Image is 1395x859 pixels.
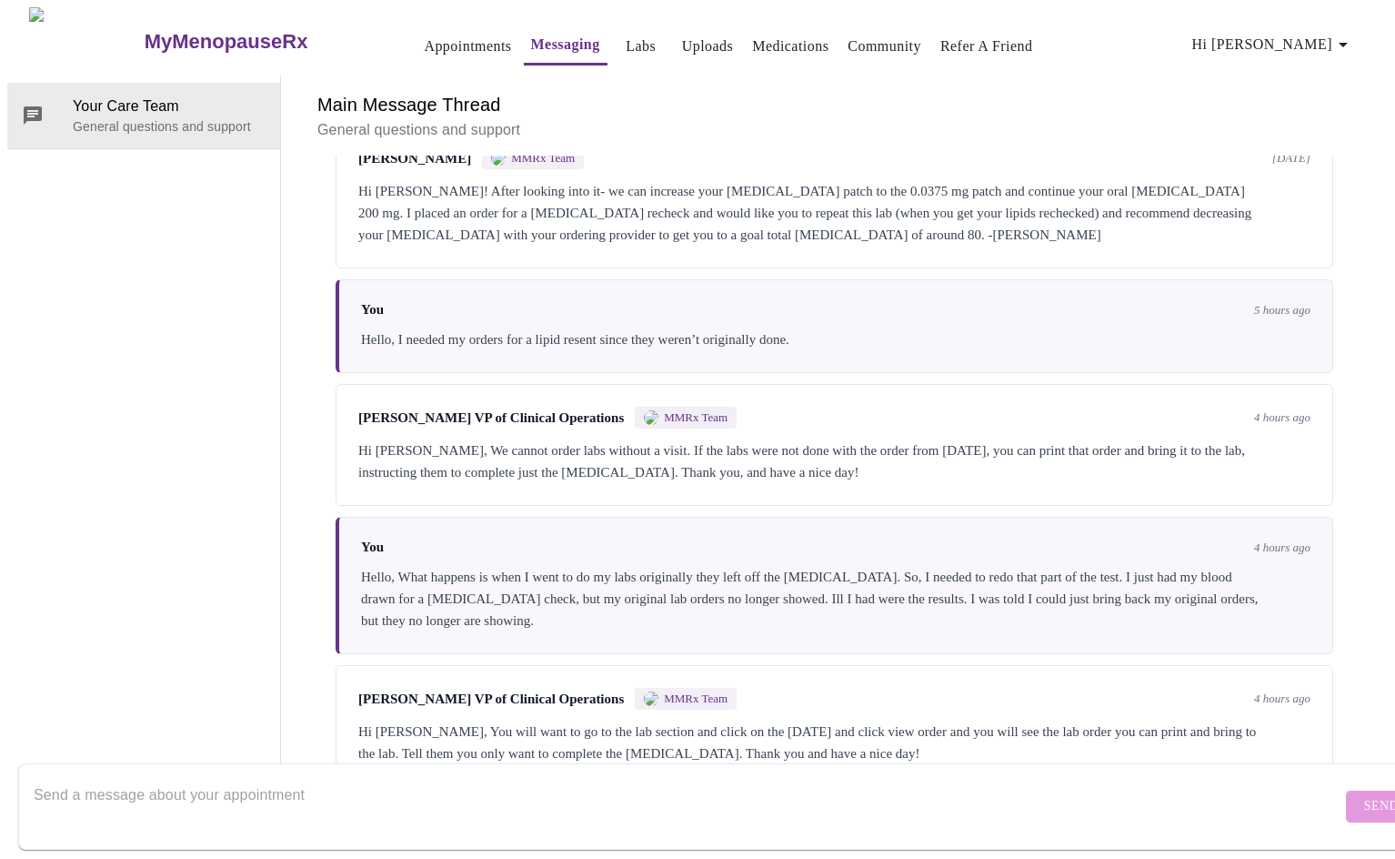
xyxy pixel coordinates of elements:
[416,28,518,65] button: Appointments
[358,692,624,707] span: [PERSON_NAME] VP of Clinical Operations
[531,32,600,57] a: Messaging
[1254,692,1310,706] span: 4 hours ago
[358,410,624,426] span: [PERSON_NAME] VP of Clinical Operations
[317,90,1351,119] h6: Main Message Thread
[745,28,836,65] button: Medications
[145,30,308,54] h3: MyMenopauseRx
[7,83,280,148] div: Your Care TeamGeneral questions and support
[358,440,1310,483] div: Hi [PERSON_NAME], We cannot order labs without a visit. If the labs were not done with the order ...
[664,692,728,706] span: MMRx Team
[317,119,1351,141] p: General questions and support
[848,34,921,59] a: Community
[933,28,1040,65] button: Refer a Friend
[612,28,670,65] button: Labs
[840,28,928,65] button: Community
[664,410,728,425] span: MMRx Team
[358,180,1310,246] div: Hi [PERSON_NAME]! After looking into it- we can increase your [MEDICAL_DATA] patch to the 0.0375 ...
[1185,26,1361,63] button: Hi [PERSON_NAME]
[511,151,575,166] span: MMRx Team
[1272,151,1310,166] span: [DATE]
[524,26,607,66] button: Messaging
[73,117,266,136] p: General questions and support
[142,10,380,74] a: MyMenopauseRx
[644,692,658,706] img: MMRX
[358,151,471,167] span: [PERSON_NAME]
[34,777,1341,835] textarea: Send a message about your appointment
[361,328,1310,350] div: Hello, I needed my orders for a lipid resent since they weren’t originally done.
[73,96,266,117] span: Your Care Team
[1254,303,1310,318] span: 5 hours ago
[752,34,828,59] a: Medications
[361,302,384,318] span: You
[491,151,506,166] img: MMRX
[675,28,741,65] button: Uploads
[644,410,658,425] img: MMRX
[361,566,1310,632] div: Hello, What happens is when I went to do my labs originally they left off the [MEDICAL_DATA]. So,...
[940,34,1033,59] a: Refer a Friend
[29,7,142,76] img: MyMenopauseRx Logo
[358,721,1310,764] div: Hi [PERSON_NAME], You will want to go to the lab section and click on the [DATE] and click view o...
[682,34,734,59] a: Uploads
[424,34,511,59] a: Appointments
[1192,32,1354,57] span: Hi [PERSON_NAME]
[1254,541,1310,555] span: 4 hours ago
[1254,410,1310,425] span: 4 hours ago
[626,34,656,59] a: Labs
[361,540,384,555] span: You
